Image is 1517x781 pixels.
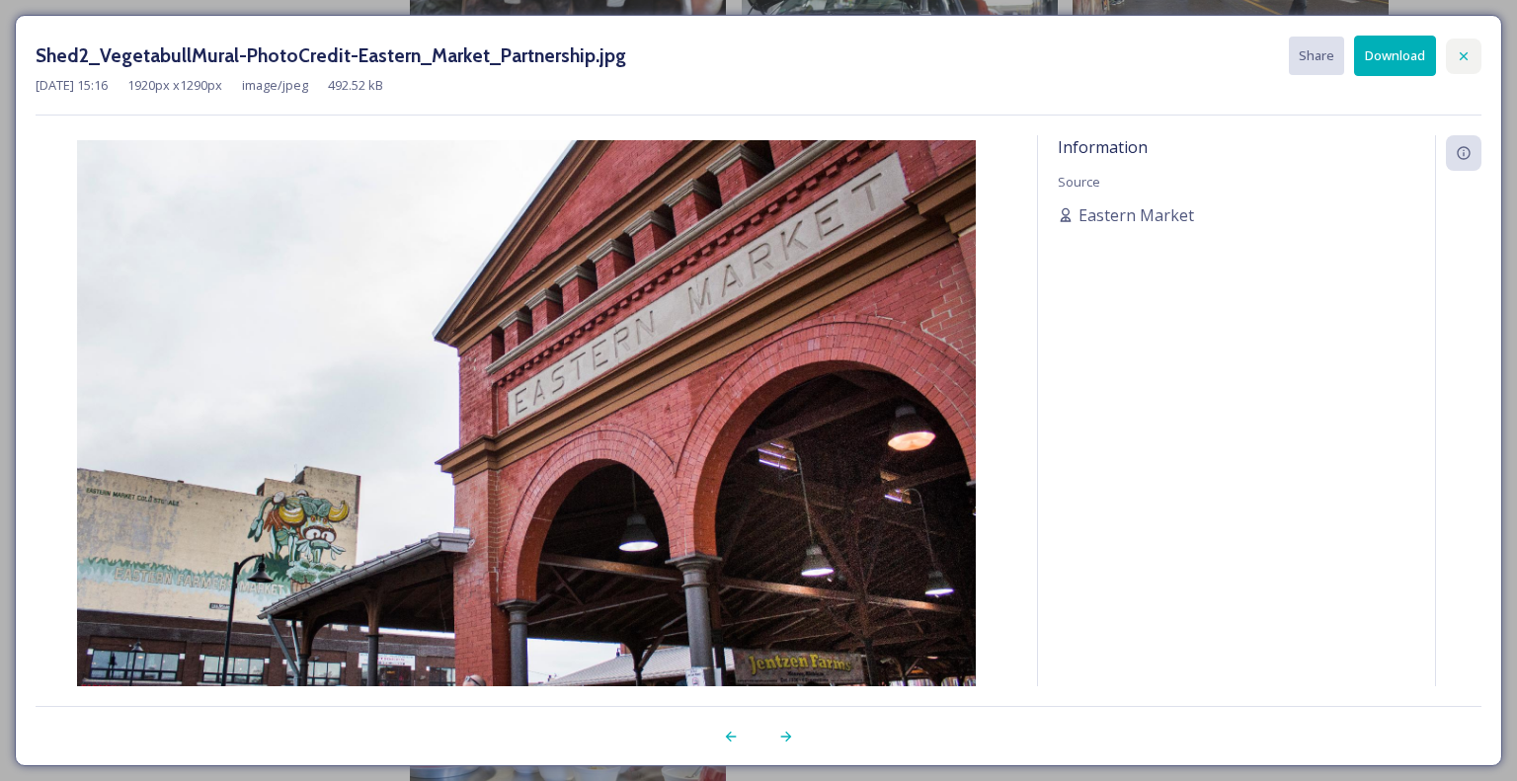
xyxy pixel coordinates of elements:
[1058,136,1148,158] span: Information
[36,140,1017,743] img: Shed2_VegetabullMural-PhotoCredit-Eastern_Market_Partnership.jpg
[36,41,626,70] h3: Shed2_VegetabullMural-PhotoCredit-Eastern_Market_Partnership.jpg
[1078,203,1194,227] span: Eastern Market
[1354,36,1436,76] button: Download
[242,76,308,95] span: image/jpeg
[127,76,222,95] span: 1920 px x 1290 px
[36,76,108,95] span: [DATE] 15:16
[1289,37,1344,75] button: Share
[1058,173,1100,191] span: Source
[328,76,383,95] span: 492.52 kB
